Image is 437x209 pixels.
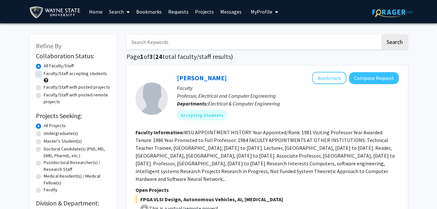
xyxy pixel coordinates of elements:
[133,0,165,23] a: Bookmarks
[86,0,106,23] a: Home
[44,130,78,137] label: Undergraduate(s)
[217,0,245,23] a: Messages
[177,100,208,107] b: Departments:
[372,7,413,17] img: ForagerOne Logo
[177,84,399,92] p: Faculty
[44,159,110,173] label: Postdoctoral Researcher(s) / Research Staff
[312,72,346,84] button: Add Harpreet Singh to Bookmarks
[44,70,107,77] label: Faculty/Staff accepting students
[44,186,58,193] label: Faculty
[165,0,192,23] a: Requests
[5,180,27,204] iframe: Chat
[140,52,144,60] span: 1
[349,72,399,84] button: Compose Request to Harpreet Singh
[44,146,110,159] label: Doctoral Candidate(s) (PhD, MD, DMD, PharmD, etc.)
[177,74,227,82] a: [PERSON_NAME]
[44,122,66,129] label: All Projects
[136,195,399,203] span: FPGA VLSI Design, Autonomous Vehicles, AI, [MEDICAL_DATA]
[36,42,61,50] span: Refine By
[136,129,395,182] fg-read-more: WSU APPOINTMENT HISTORY: Year Appointed/Rank: 1981 Visiting Professor Year Awarded Tenure: 1986 Y...
[155,52,162,60] span: 24
[251,8,272,15] span: My Profile
[149,52,153,60] span: 3
[29,5,83,20] img: Wayne State University Logo
[136,186,399,194] p: Open Projects
[126,35,380,49] input: Search Keywords
[192,0,217,23] a: Projects
[44,138,82,145] label: Master's Student(s)
[177,110,227,120] mat-chip: Accepting Students
[136,129,184,136] b: Faculty Information:
[44,92,110,105] label: Faculty/Staff with posted remote projects
[36,199,110,207] h2: Division & Department:
[44,62,74,69] label: All Faculty/Staff
[126,53,408,60] h1: Page of ( total faculty/staff results)
[177,92,399,100] p: Professor, Electrical and Computer Engineering
[36,112,110,120] h2: Projects Seeking:
[44,173,110,186] label: Medical Resident(s) / Medical Fellow(s)
[208,100,280,107] span: Electrical & Computer Engineering
[36,52,110,60] h2: Collaboration Status:
[44,84,110,91] label: Faculty/Staff with posted projects
[381,35,408,49] button: Search
[106,0,133,23] a: Search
